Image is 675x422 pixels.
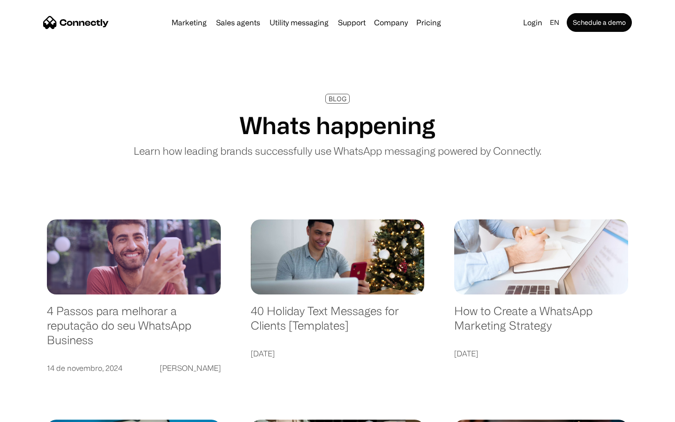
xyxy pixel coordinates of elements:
h1: Whats happening [240,111,435,139]
a: Login [519,16,546,29]
div: 14 de novembro, 2024 [47,362,122,375]
aside: Language selected: English [9,406,56,419]
a: Support [334,19,369,26]
a: Schedule a demo [567,13,632,32]
a: Marketing [168,19,210,26]
div: en [546,16,565,29]
a: 40 Holiday Text Messages for Clients [Templates] [251,304,425,342]
div: [PERSON_NAME] [160,362,221,375]
div: [DATE] [454,347,478,360]
a: home [43,15,109,30]
a: Utility messaging [266,19,332,26]
ul: Language list [19,406,56,419]
div: Company [371,16,411,29]
div: [DATE] [251,347,275,360]
a: Pricing [412,19,445,26]
a: How to Create a WhatsApp Marketing Strategy [454,304,628,342]
div: BLOG [329,95,346,102]
div: en [550,16,559,29]
a: 4 Passos para melhorar a reputação do seu WhatsApp Business [47,304,221,356]
a: Sales agents [212,19,264,26]
div: Company [374,16,408,29]
p: Learn how leading brands successfully use WhatsApp messaging powered by Connectly. [134,143,541,158]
